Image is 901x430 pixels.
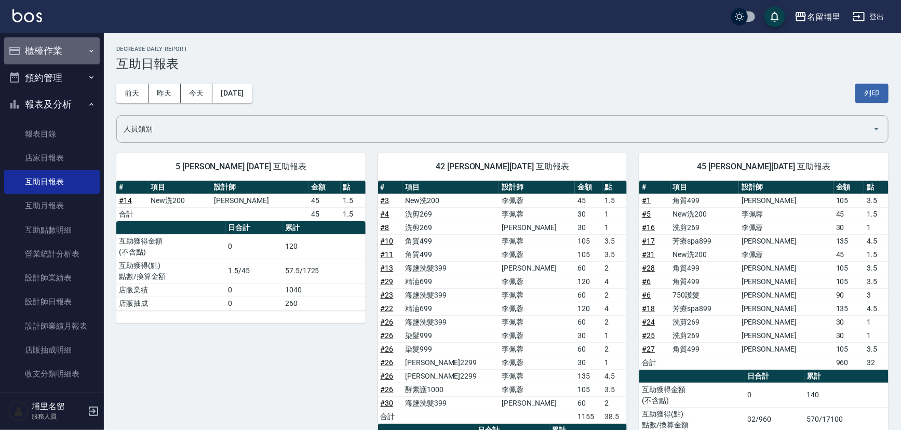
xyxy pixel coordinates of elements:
a: #23 [381,291,394,299]
td: 2 [602,315,627,329]
td: 105 [833,275,864,288]
th: 累計 [283,221,366,235]
td: 李佩蓉 [499,383,575,396]
td: [PERSON_NAME] [739,329,833,342]
td: 0 [226,297,283,310]
td: 酵素護1000 [402,383,499,396]
td: 105 [575,383,602,396]
th: 金額 [308,181,340,194]
td: 3.5 [864,342,889,356]
th: 項目 [148,181,211,194]
a: #27 [642,345,655,353]
td: 32 [864,356,889,369]
th: 設計師 [499,181,575,194]
td: 李佩蓉 [499,302,575,315]
th: # [378,181,403,194]
a: #24 [642,318,655,326]
a: #26 [381,331,394,340]
td: 60 [575,315,602,329]
button: 登出 [849,7,889,26]
a: 店家日報表 [4,146,100,170]
span: 42 [PERSON_NAME][DATE] 互助報表 [391,162,615,172]
td: 1.5 [341,194,366,207]
td: 140 [804,383,889,407]
td: 李佩蓉 [499,207,575,221]
a: #18 [642,304,655,313]
td: 135 [833,234,864,248]
td: [PERSON_NAME] [739,194,833,207]
td: 李佩蓉 [739,221,833,234]
td: 4 [602,302,627,315]
td: 0 [745,383,804,407]
td: 2 [602,288,627,302]
td: 4.5 [602,369,627,383]
td: New洗200 [402,194,499,207]
td: 4.5 [864,234,889,248]
a: #26 [381,372,394,380]
td: 互助獲得金額 (不含點) [639,383,745,407]
td: 0 [226,283,283,297]
table: a dense table [116,181,366,221]
input: 人員名稱 [121,120,868,138]
td: 1 [864,315,889,329]
td: 45 [308,194,340,207]
a: #5 [642,210,651,218]
td: 李佩蓉 [499,356,575,369]
a: #8 [381,223,389,232]
td: 60 [575,396,602,410]
td: 1.5 [864,207,889,221]
td: 45 [575,194,602,207]
td: 海鹽洗髮399 [402,396,499,410]
a: #13 [381,264,394,272]
a: #6 [642,291,651,299]
a: #31 [642,250,655,259]
td: 角質499 [670,194,739,207]
td: 李佩蓉 [499,194,575,207]
a: #4 [381,210,389,218]
td: [PERSON_NAME]2299 [402,369,499,383]
td: New洗200 [670,207,739,221]
td: 店販抽成 [116,297,226,310]
td: 60 [575,261,602,275]
a: 互助點數明細 [4,218,100,242]
th: 金額 [575,181,602,194]
td: 30 [575,221,602,234]
td: 精油699 [402,302,499,315]
td: 李佩蓉 [499,275,575,288]
th: 日合計 [226,221,283,235]
td: 3.5 [602,248,627,261]
td: 120 [283,234,366,259]
td: [PERSON_NAME] [499,221,575,234]
a: 店販抽成明細 [4,338,100,362]
a: #1 [642,196,651,205]
th: 累計 [804,370,889,383]
a: 設計師業績表 [4,266,100,290]
td: 角質499 [670,261,739,275]
h3: 互助日報表 [116,57,889,71]
th: 日合計 [745,370,804,383]
th: 金額 [833,181,864,194]
img: Person [8,401,29,422]
td: 角質499 [670,342,739,356]
button: 昨天 [149,84,181,103]
a: #6 [642,277,651,286]
a: 收支分類明細表 [4,362,100,386]
td: 30 [575,356,602,369]
a: #14 [119,196,132,205]
td: 135 [575,369,602,383]
button: Open [868,120,885,137]
td: 30 [833,221,864,234]
td: 1 [864,221,889,234]
a: 設計師日報表 [4,290,100,314]
td: 1 [602,207,627,221]
td: 染髮999 [402,329,499,342]
a: #25 [642,331,655,340]
td: 角質499 [402,234,499,248]
a: #28 [642,264,655,272]
td: 30 [575,207,602,221]
a: 設計師業績月報表 [4,314,100,338]
a: #30 [381,399,394,407]
td: 李佩蓉 [499,315,575,329]
td: [PERSON_NAME] [499,261,575,275]
td: 30 [833,315,864,329]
